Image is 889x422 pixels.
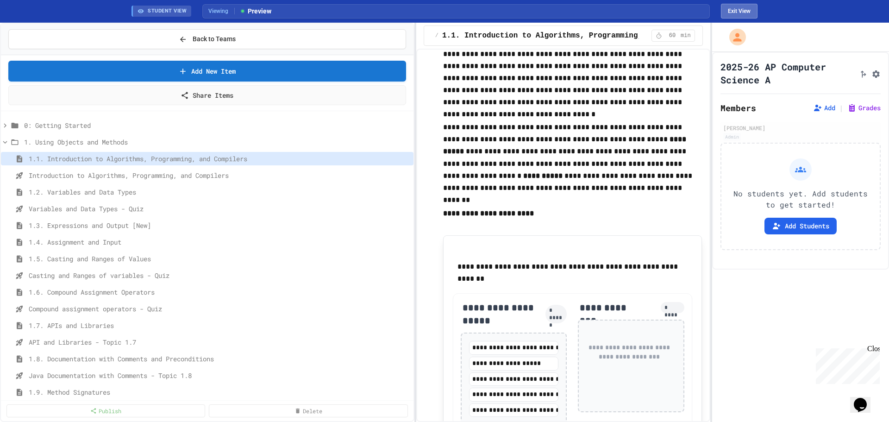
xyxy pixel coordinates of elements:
span: 1.9. Method Signatures [29,387,410,397]
span: | [839,102,844,113]
span: 1.5. Casting and Ranges of Values [29,254,410,264]
button: Back to Teams [8,29,406,49]
a: Add New Item [8,61,406,82]
span: 1.2. Variables and Data Types [29,187,410,197]
iframe: chat widget [812,345,880,384]
a: Delete [209,404,407,417]
button: Assignment Settings [871,68,881,79]
p: No students yet. Add students to get started! [729,188,872,210]
span: API and Libraries - Topic 1.7 [29,337,410,347]
div: My Account [720,26,748,48]
span: Casting and Ranges of variables - Quiz [29,271,410,280]
span: 1.4. Assignment and Input [29,237,410,247]
span: STUDENT VIEW [148,7,187,15]
span: Variables and Data Types - Quiz [29,204,410,214]
button: Add Students [764,218,837,234]
div: [PERSON_NAME] [723,124,878,132]
span: 1.1. Introduction to Algorithms, Programming, and Compilers [442,30,705,41]
span: min [681,32,691,39]
button: Click to see fork details [858,68,868,79]
span: 1. Using Objects and Methods [24,137,410,147]
span: Introduction to Algorithms, Programming, and Compilers [29,170,410,180]
button: Exit student view [721,4,758,19]
span: 1.6. Compound Assignment Operators [29,287,410,297]
button: Add [813,103,835,113]
h1: 2025-26 AP Computer Science A [720,60,855,86]
span: / [435,32,438,39]
span: 0: Getting Started [24,120,410,130]
a: Share Items [8,85,406,105]
span: Compound assignment operators - Quiz [29,304,410,314]
span: Back to Teams [193,34,236,44]
span: 1.7. APIs and Libraries [29,321,410,330]
span: 60 [665,32,680,39]
h2: Members [720,101,756,114]
span: Preview [239,6,271,16]
span: Viewing [208,7,235,15]
div: Admin [723,133,741,141]
button: Grades [847,103,881,113]
span: 1.1. Introduction to Algorithms, Programming, and Compilers [29,154,410,164]
span: 1.3. Expressions and Output [New] [29,220,410,230]
div: Chat with us now!Close [4,4,64,59]
span: 1.8. Documentation with Comments and Preconditions [29,354,410,364]
a: Publish [6,404,205,417]
span: Java Documentation with Comments - Topic 1.8 [29,371,410,380]
iframe: chat widget [850,385,880,413]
